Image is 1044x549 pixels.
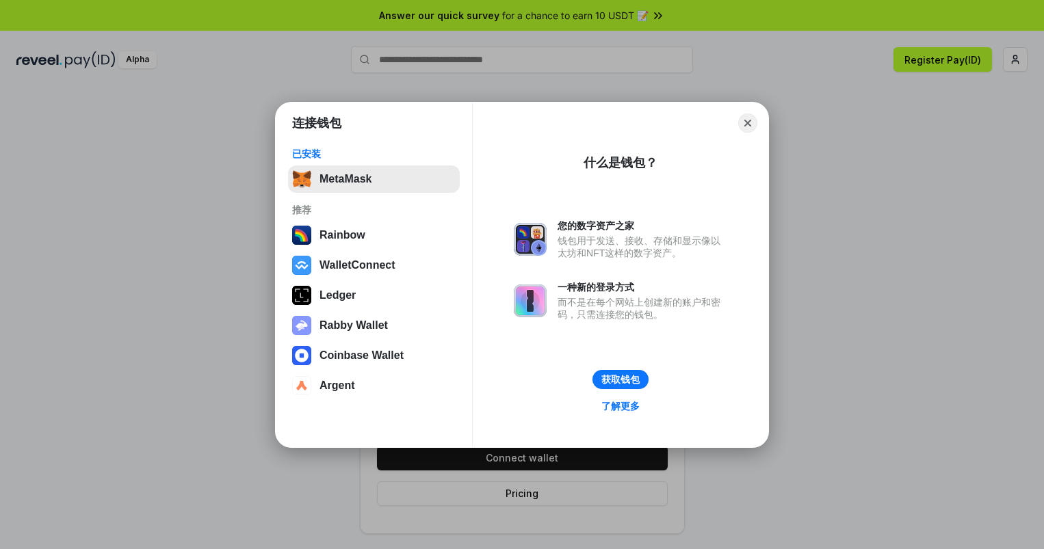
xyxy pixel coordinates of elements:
a: 了解更多 [593,397,648,415]
div: 您的数字资产之家 [558,219,727,232]
img: svg+xml,%3Csvg%20xmlns%3D%22http%3A%2F%2Fwww.w3.org%2F2000%2Fsvg%22%20fill%3D%22none%22%20viewBox... [514,284,547,317]
button: Argent [288,372,460,399]
button: Coinbase Wallet [288,342,460,369]
button: Close [738,113,757,133]
div: WalletConnect [319,259,395,271]
button: Rainbow [288,222,460,249]
button: Ledger [288,282,460,309]
div: 什么是钱包？ [584,155,657,171]
h1: 连接钱包 [292,115,341,131]
div: 推荐 [292,204,456,216]
img: svg+xml,%3Csvg%20width%3D%2228%22%20height%3D%2228%22%20viewBox%3D%220%200%2028%2028%22%20fill%3D... [292,256,311,275]
div: Ledger [319,289,356,302]
button: MetaMask [288,165,460,193]
img: svg+xml,%3Csvg%20width%3D%2228%22%20height%3D%2228%22%20viewBox%3D%220%200%2028%2028%22%20fill%3D... [292,346,311,365]
img: svg+xml,%3Csvg%20fill%3D%22none%22%20height%3D%2233%22%20viewBox%3D%220%200%2035%2033%22%20width%... [292,170,311,189]
div: Rabby Wallet [319,319,388,332]
div: Argent [319,379,355,392]
img: svg+xml,%3Csvg%20xmlns%3D%22http%3A%2F%2Fwww.w3.org%2F2000%2Fsvg%22%20fill%3D%22none%22%20viewBox... [292,316,311,335]
img: svg+xml,%3Csvg%20width%3D%2228%22%20height%3D%2228%22%20viewBox%3D%220%200%2028%2028%22%20fill%3D... [292,376,311,395]
div: 钱包用于发送、接收、存储和显示像以太坊和NFT这样的数字资产。 [558,235,727,259]
div: 了解更多 [601,400,640,412]
button: 获取钱包 [592,370,649,389]
div: Rainbow [319,229,365,241]
div: 一种新的登录方式 [558,281,727,293]
button: Rabby Wallet [288,312,460,339]
button: WalletConnect [288,252,460,279]
div: Coinbase Wallet [319,349,404,362]
div: 已安装 [292,148,456,160]
div: 获取钱包 [601,373,640,386]
div: 而不是在每个网站上创建新的账户和密码，只需连接您的钱包。 [558,296,727,321]
div: MetaMask [319,173,371,185]
img: svg+xml,%3Csvg%20width%3D%22120%22%20height%3D%22120%22%20viewBox%3D%220%200%20120%20120%22%20fil... [292,226,311,245]
img: svg+xml,%3Csvg%20xmlns%3D%22http%3A%2F%2Fwww.w3.org%2F2000%2Fsvg%22%20width%3D%2228%22%20height%3... [292,286,311,305]
img: svg+xml,%3Csvg%20xmlns%3D%22http%3A%2F%2Fwww.w3.org%2F2000%2Fsvg%22%20fill%3D%22none%22%20viewBox... [514,223,547,256]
